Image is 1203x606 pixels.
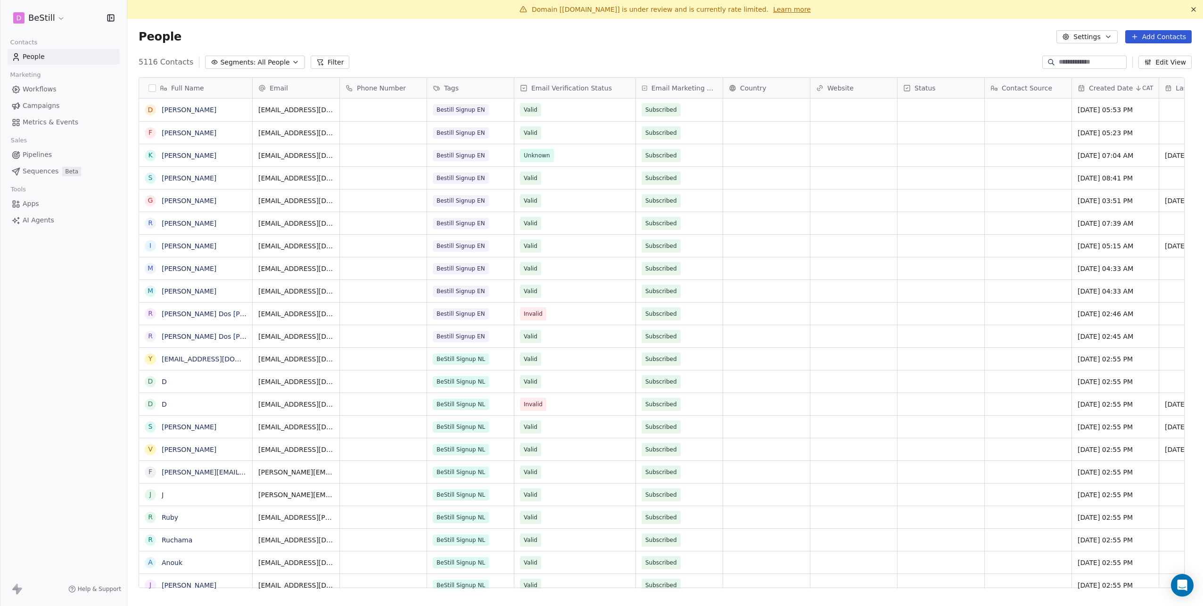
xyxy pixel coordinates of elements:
[773,5,811,14] a: Learn more
[162,355,277,363] a: [EMAIL_ADDRESS][DOMAIN_NAME]
[148,331,153,341] div: R
[433,421,489,433] span: BeStill Signup NL
[433,512,489,523] span: BeStill Signup NL
[258,558,334,567] span: [EMAIL_ADDRESS][DOMAIN_NAME]
[1078,445,1153,454] span: [DATE] 02:55 PM
[1078,467,1153,477] span: [DATE] 02:55 PM
[433,286,489,297] span: Bestill Signup EN
[162,287,216,295] a: [PERSON_NAME]
[524,400,543,409] span: Invalid
[148,354,153,364] div: y
[645,196,677,205] span: Subscribed
[985,78,1071,98] div: Contact Source
[524,264,537,273] span: Valid
[8,147,119,163] a: Pipelines
[258,173,334,183] span: [EMAIL_ADDRESS][DOMAIN_NAME]
[433,353,489,365] span: BeStill Signup NL
[258,400,334,409] span: [EMAIL_ADDRESS][DOMAIN_NAME]
[28,12,55,24] span: BeStill
[62,167,81,176] span: Beta
[148,128,152,138] div: F
[645,558,677,567] span: Subscribed
[651,83,717,93] span: Email Marketing Consent
[524,558,537,567] span: Valid
[645,354,677,364] span: Subscribed
[162,468,332,476] a: [PERSON_NAME][EMAIL_ADDRESS][DOMAIN_NAME]
[524,196,537,205] span: Valid
[68,585,121,593] a: Help & Support
[1078,287,1153,296] span: [DATE] 04:33 AM
[524,354,537,364] span: Valid
[645,422,677,432] span: Subscribed
[1078,354,1153,364] span: [DATE] 02:55 PM
[1171,574,1194,597] div: Open Intercom Messenger
[162,265,216,272] a: [PERSON_NAME]
[149,580,151,590] div: J
[723,78,810,98] div: Country
[810,78,897,98] div: Website
[148,535,153,545] div: R
[514,78,635,98] div: Email Verification Status
[1078,422,1153,432] span: [DATE] 02:55 PM
[1056,30,1117,43] button: Settings
[258,535,334,545] span: [EMAIL_ADDRESS][DOMAIN_NAME]
[258,105,334,115] span: [EMAIL_ADDRESS][DOMAIN_NAME]
[531,83,612,93] span: Email Verification Status
[258,264,334,273] span: [EMAIL_ADDRESS][DOMAIN_NAME]
[433,467,489,478] span: BeStill Signup NL
[524,173,537,183] span: Valid
[258,581,334,590] span: [EMAIL_ADDRESS][DOMAIN_NAME]
[1078,105,1153,115] span: [DATE] 05:53 PM
[433,150,489,161] span: Bestill Signup EN
[7,182,30,197] span: Tools
[162,220,216,227] a: [PERSON_NAME]
[78,585,121,593] span: Help & Support
[357,83,406,93] span: Phone Number
[340,78,427,98] div: Phone Number
[433,104,489,115] span: Bestill Signup EN
[8,196,119,212] a: Apps
[148,218,153,228] div: R
[524,151,550,160] span: Unknown
[220,57,255,67] span: Segments:
[162,174,216,182] a: [PERSON_NAME]
[524,535,537,545] span: Valid
[645,105,677,115] span: Subscribed
[524,219,537,228] span: Valid
[162,333,288,340] a: [PERSON_NAME] Dos [PERSON_NAME]
[23,84,57,94] span: Workflows
[433,308,489,319] span: Bestill Signup EN
[524,445,537,454] span: Valid
[148,557,153,567] div: A
[258,151,334,160] span: [EMAIL_ADDRESS][DOMAIN_NAME]
[645,445,677,454] span: Subscribed
[827,83,854,93] span: Website
[258,422,334,432] span: [EMAIL_ADDRESS][DOMAIN_NAME]
[8,82,119,97] a: Workflows
[1078,173,1153,183] span: [DATE] 08:41 PM
[740,83,766,93] span: Country
[645,513,677,522] span: Subscribed
[148,444,153,454] div: V
[1078,264,1153,273] span: [DATE] 04:33 AM
[1078,196,1153,205] span: [DATE] 03:51 PM
[162,446,216,453] a: [PERSON_NAME]
[1078,490,1153,500] span: [DATE] 02:55 PM
[1078,400,1153,409] span: [DATE] 02:55 PM
[162,423,216,431] a: [PERSON_NAME]
[645,490,677,500] span: Subscribed
[915,83,936,93] span: Status
[258,467,334,477] span: [PERSON_NAME][EMAIL_ADDRESS][DOMAIN_NAME]
[8,49,119,65] a: People
[148,467,152,477] div: f
[524,490,537,500] span: Valid
[645,309,677,319] span: Subscribed
[23,150,52,160] span: Pipelines
[524,513,537,522] span: Valid
[162,581,216,589] a: [PERSON_NAME]
[524,105,537,115] span: Valid
[23,117,78,127] span: Metrics & Events
[6,35,41,49] span: Contacts
[162,242,216,250] a: [PERSON_NAME]
[1078,128,1153,138] span: [DATE] 05:23 PM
